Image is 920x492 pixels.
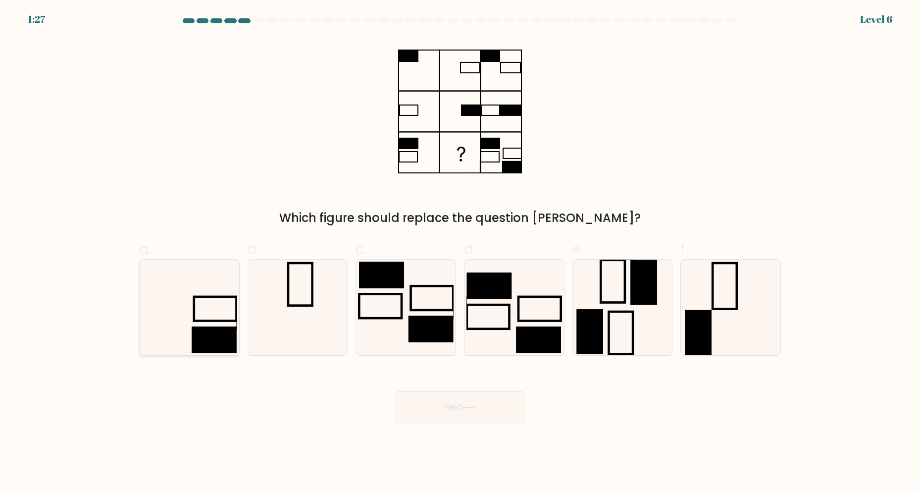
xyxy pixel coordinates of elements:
[464,239,476,259] span: d.
[139,239,151,259] span: a.
[28,12,45,27] div: 1:27
[145,209,775,227] div: Which figure should replace the question [PERSON_NAME]?
[356,239,366,259] span: c.
[396,391,524,423] button: Next
[860,12,892,27] div: Level 6
[572,239,583,259] span: e.
[248,239,259,259] span: b.
[680,239,687,259] span: f.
